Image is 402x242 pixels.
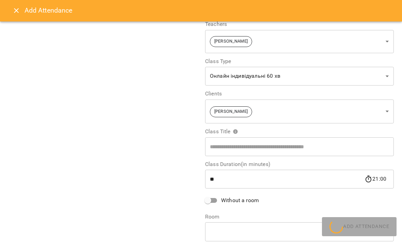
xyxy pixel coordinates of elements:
h6: Add Attendance [25,5,394,16]
div: Онлайн індивідуальні 60 хв [205,67,394,86]
label: Class Duration(in minutes) [205,162,394,167]
label: Clients [205,91,394,97]
div: [PERSON_NAME] [205,100,394,124]
label: Teachers [205,22,394,27]
button: Close [8,3,25,19]
div: [PERSON_NAME] [205,30,394,54]
span: [PERSON_NAME] [210,39,252,45]
svg: Please specify class title or select clients [233,129,238,135]
span: Without a room [221,197,259,205]
span: Class Title [205,129,238,135]
label: Room [205,214,394,220]
label: Class Type [205,59,394,64]
span: [PERSON_NAME] [210,109,252,115]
